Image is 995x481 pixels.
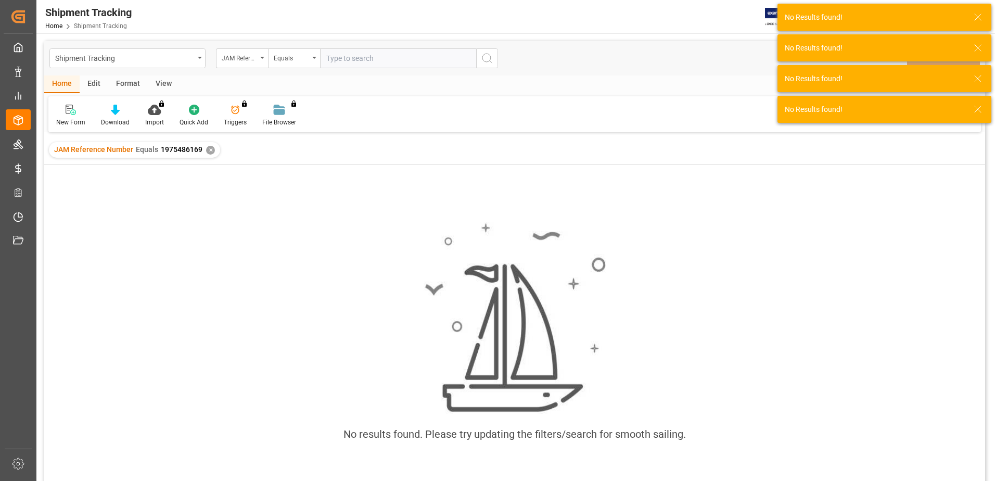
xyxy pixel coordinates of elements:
img: smooth_sailing.jpeg [424,222,606,414]
div: Download [101,118,130,127]
a: Home [45,22,62,30]
div: Shipment Tracking [55,51,194,64]
span: JAM Reference Number [54,145,133,154]
div: No Results found! [785,12,964,23]
div: ✕ [206,146,215,155]
div: No results found. Please try updating the filters/search for smooth sailing. [343,426,686,442]
button: open menu [268,48,320,68]
div: Home [44,75,80,93]
div: JAM Reference Number [222,51,257,63]
div: No Results found! [785,104,964,115]
span: 1975486169 [161,145,202,154]
div: No Results found! [785,43,964,54]
div: Equals [274,51,309,63]
div: Format [108,75,148,93]
div: New Form [56,118,85,127]
button: search button [476,48,498,68]
div: No Results found! [785,73,964,84]
div: Quick Add [180,118,208,127]
div: Edit [80,75,108,93]
div: Shipment Tracking [45,5,132,20]
button: open menu [49,48,206,68]
div: View [148,75,180,93]
img: Exertis%20JAM%20-%20Email%20Logo.jpg_1722504956.jpg [765,8,801,26]
button: open menu [216,48,268,68]
input: Type to search [320,48,476,68]
span: Equals [136,145,158,154]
